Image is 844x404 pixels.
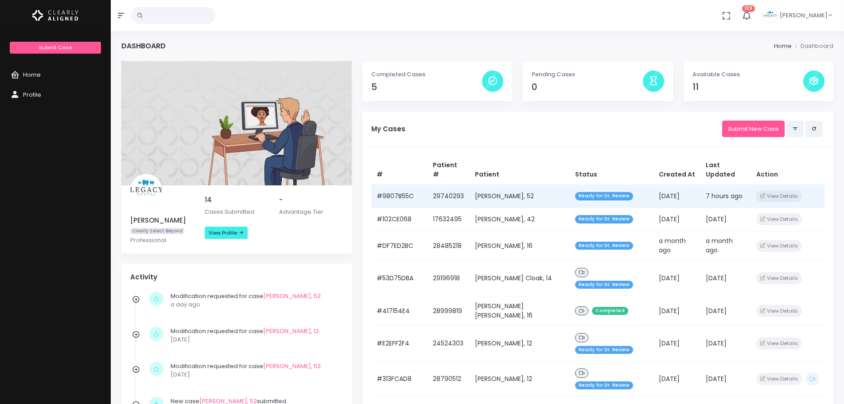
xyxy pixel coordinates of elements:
li: Home [774,42,792,51]
p: Professional [130,236,194,245]
p: [DATE] [171,370,338,379]
td: [PERSON_NAME], 42 [470,208,570,231]
button: View Details [756,373,802,385]
a: [PERSON_NAME], 12 [263,327,319,335]
h4: 11 [692,82,803,92]
span: Ready for Dr. Review [575,346,633,354]
p: Available Cases [692,70,803,79]
h4: Dashboard [121,42,166,50]
th: # [371,155,428,185]
a: View Profile [205,227,248,239]
div: Modification requested for case . [171,292,338,309]
td: [DATE] [700,326,751,361]
button: View Details [756,240,802,252]
th: Status [570,155,653,185]
span: Profile [23,90,41,99]
div: Modification requested for case . [171,362,338,379]
span: 109 [742,5,755,12]
span: Home [23,71,41,79]
h4: 5 [371,82,482,92]
a: [PERSON_NAME], 52 [263,362,321,370]
td: 28790512 [428,361,470,397]
td: #E2EFF2F4 [371,326,428,361]
p: [DATE] [171,335,338,344]
p: Completed Cases [371,70,482,79]
th: Action [751,155,825,185]
td: [DATE] [700,261,751,296]
span: Ready for Dr. Review [575,281,633,289]
td: 29196918 [428,261,470,296]
img: Logo Horizontal [32,6,78,25]
button: View Details [756,305,802,317]
th: Created At [653,155,700,185]
td: [DATE] [700,296,751,326]
td: #DF7ED2BC [371,231,428,261]
td: #313FCAD8 [371,361,428,397]
td: 28485218 [428,231,470,261]
td: 24524303 [428,326,470,361]
td: 7 hours ago [700,184,751,208]
h5: [PERSON_NAME] [130,216,194,224]
a: Submit New Case [722,121,785,137]
button: View Details [756,213,802,225]
td: [DATE] [700,208,751,231]
span: Ready for Dr. Review [575,242,633,250]
h5: 14 [205,196,268,204]
span: Completed [592,307,628,315]
td: #102CE068 [371,208,428,231]
td: [PERSON_NAME], 12 [470,361,570,397]
a: Submit Case [10,42,101,54]
span: Clearly Select Beyond [130,228,184,235]
td: [DATE] [653,326,700,361]
td: [DATE] [653,361,700,397]
button: View Details [756,190,802,202]
p: Cases Submitted [205,208,268,216]
div: Modification requested for case . [171,327,338,344]
th: Last Updated [700,155,751,185]
button: View Details [756,337,802,349]
span: Ready for Dr. Review [575,192,633,200]
h5: My Cases [371,125,722,133]
td: [PERSON_NAME] [PERSON_NAME], 16 [470,296,570,326]
h5: - [279,196,343,204]
td: a month ago [653,231,700,261]
th: Patient [470,155,570,185]
td: #9807B55C [371,184,428,208]
td: [PERSON_NAME], 12 [470,326,570,361]
td: 29740293 [428,184,470,208]
h4: Activity [130,273,343,281]
td: [DATE] [653,296,700,326]
td: [PERSON_NAME], 52 [470,184,570,208]
td: 28999819 [428,296,470,326]
td: [DATE] [700,361,751,397]
span: Ready for Dr. Review [575,381,633,390]
td: #417154E4 [371,296,428,326]
td: [PERSON_NAME], 16 [470,231,570,261]
p: Pending Cases [532,70,642,79]
p: a day ago [171,300,338,309]
td: [DATE] [653,261,700,296]
h4: 0 [532,82,642,92]
td: [PERSON_NAME] Cloak, 14 [470,261,570,296]
td: [DATE] [653,184,700,208]
td: [DATE] [653,208,700,231]
button: View Details [756,272,802,284]
a: [PERSON_NAME], 52 [263,292,321,300]
img: Header Avatar [762,8,778,24]
span: Ready for Dr. Review [575,215,633,224]
p: Advantage Tier [279,208,343,216]
span: Submit Case [39,44,72,51]
td: a month ago [700,231,751,261]
td: 17632495 [428,208,470,231]
th: Patient # [428,155,470,185]
span: [PERSON_NAME] [780,11,828,20]
td: #53D75DBA [371,261,428,296]
li: Dashboard [792,42,833,51]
